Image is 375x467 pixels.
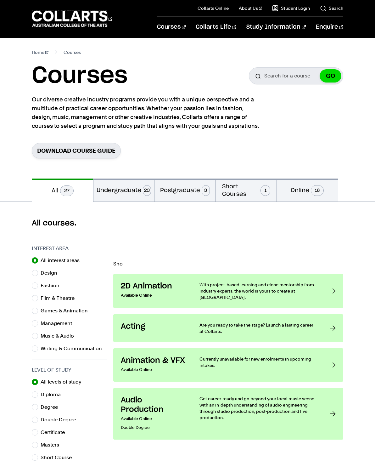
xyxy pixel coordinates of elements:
span: Courses [64,48,81,57]
a: Study Information [246,17,305,37]
label: Management [41,319,77,328]
a: Search [320,5,343,11]
h3: Level of Study [32,366,107,374]
p: Available Online [121,291,187,300]
p: Double Degree [121,423,187,432]
label: Fashion [41,281,64,290]
a: Courses [157,17,186,37]
h3: Interest Area [32,245,107,252]
label: Double Degree [41,415,81,424]
label: Certificate [41,428,70,437]
input: Search for a course [249,67,343,84]
a: Collarts Online [198,5,229,11]
h3: Audio Production [121,396,187,414]
button: Online16 [277,179,338,202]
label: Games & Animation [41,306,93,315]
button: Short Courses1 [216,179,277,202]
p: Get career-ready and go beyond your local music scene with an in-depth understanding of audio eng... [199,396,317,421]
button: Undergraduate23 [93,179,154,202]
p: Are you ready to take the stage? Launch a lasting career at Collarts. [199,322,317,334]
h1: Courses [32,62,127,90]
button: All27 [32,179,93,202]
label: All interest areas [41,256,85,265]
h3: Animation & VFX [121,356,187,365]
a: Student Login [272,5,310,11]
label: Film & Theatre [41,294,80,303]
span: 16 [311,185,324,196]
label: Degree [41,403,63,412]
p: Our diverse creative industry programs provide you with a unique perspective and a multitude of p... [32,95,261,130]
p: Currently unavailable for new enrolments in upcoming intakes. [199,356,317,368]
label: Masters [41,441,64,449]
a: Acting Are you ready to take the stage? Launch a lasting career at Collarts. [113,314,343,342]
p: Sho [113,261,343,266]
label: All levels of study [41,378,87,386]
span: 3 [202,185,210,196]
a: 2D Animation Available Online With project-based learning and close mentorship from industry expe... [113,274,343,308]
a: About Us [239,5,262,11]
span: 27 [60,185,74,196]
p: With project-based learning and close mentorship from industry experts, the world is yours to cre... [199,282,317,300]
span: 23 [143,185,151,196]
a: Animation & VFX Available Online Currently unavailable for new enrolments in upcoming intakes. [113,348,343,382]
a: Audio Production Available OnlineDouble Degree Get career-ready and go beyond your local music sc... [113,388,343,440]
label: Diploma [41,390,66,399]
label: Design [41,269,62,277]
a: Collarts Life [196,17,236,37]
a: Home [32,48,48,57]
button: GO [320,69,341,83]
label: Music & Audio [41,332,79,340]
label: Short Course [41,453,77,462]
h3: Acting [121,322,187,331]
div: Go to homepage [32,10,112,28]
label: Writing & Communication [41,344,107,353]
button: Postgraduate3 [154,179,215,202]
a: Enquire [316,17,343,37]
h2: All courses. [32,218,343,228]
p: Available Online [121,365,187,374]
span: 1 [260,185,270,196]
a: Download Course Guide [32,143,121,158]
p: Available Online [121,414,187,423]
h3: 2D Animation [121,282,187,291]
